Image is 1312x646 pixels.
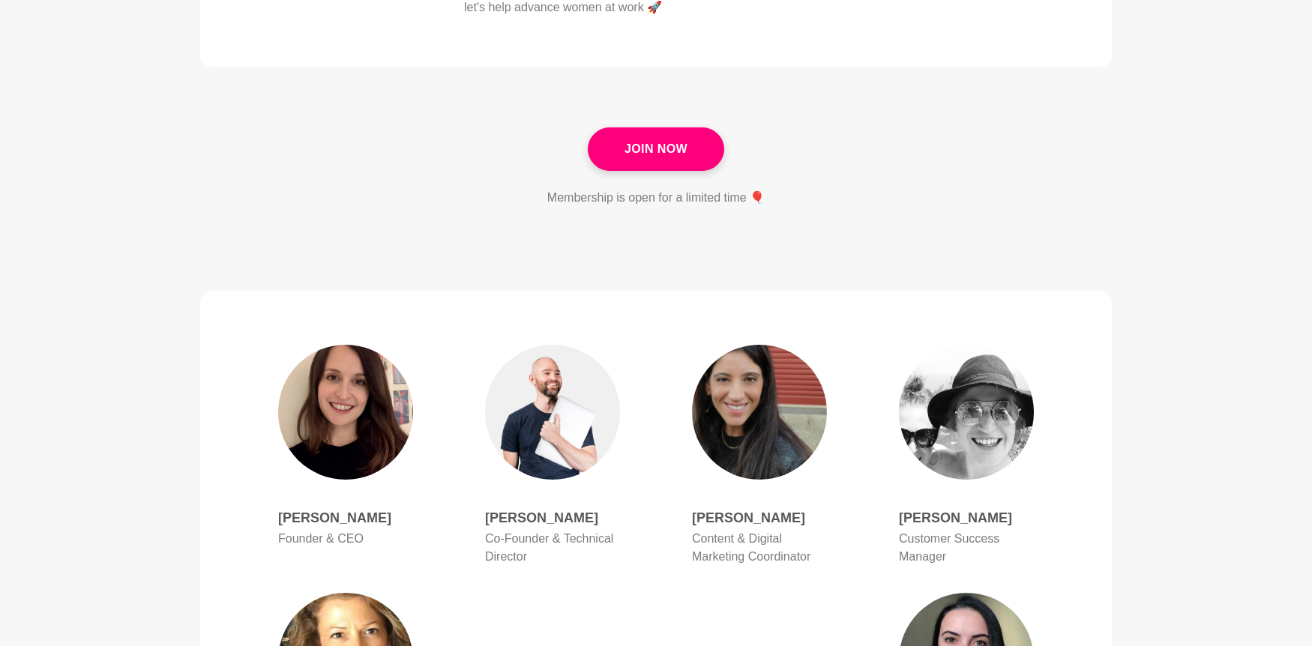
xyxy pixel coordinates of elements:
[692,530,827,566] p: Content & Digital Marketing Coordinator
[588,127,724,171] a: Join Now
[899,510,1034,527] h4: [PERSON_NAME]
[485,530,620,566] p: Co-Founder & Technical Director
[278,510,413,527] h4: [PERSON_NAME]
[899,530,1034,566] p: Customer Success Manager
[485,510,620,527] h4: [PERSON_NAME]
[547,189,765,207] p: Membership is open for a limited time 🎈
[278,530,413,548] p: Founder & CEO
[692,510,827,527] h4: [PERSON_NAME]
